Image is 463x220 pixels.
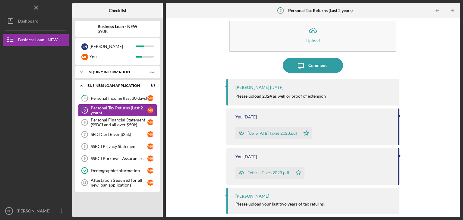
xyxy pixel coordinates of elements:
div: L H [81,43,88,50]
div: [PERSON_NAME] [235,85,269,90]
button: [US_STATE] Taxes 2023.pdf [235,127,312,139]
a: 11Attestation (required for all new loan applications)MH [78,177,157,189]
a: 4Personal Income (last 30 days)MH [78,92,157,104]
div: [PERSON_NAME] [15,205,54,218]
div: $90K [98,29,137,34]
a: 8SSBCI Privacy StatementMH [78,140,157,152]
tspan: 5 [84,108,86,112]
div: Attestation (required for all new loan applications) [91,178,147,187]
div: M H [147,180,153,186]
div: M H [147,95,153,101]
div: Feferal Taxes 2023.pdf [247,170,289,175]
a: 9SSBCI Borrower AssurancesMH [78,152,157,165]
div: INQUIRY INFORMATION [87,70,140,74]
div: 3 / 3 [144,70,155,74]
time: 2025-08-13 19:24 [270,85,283,90]
div: You [235,154,243,159]
tspan: 11 [83,181,86,184]
p: Please upload 2024 as well or proof of extension [235,93,326,99]
div: Dashboard [18,15,39,29]
div: SEDI Cert (over $25k) [91,132,147,137]
button: MH[PERSON_NAME] [3,205,69,217]
div: M H [147,119,153,125]
time: 2025-08-13 17:40 [244,154,257,159]
div: Comment [308,58,327,73]
button: Upload [229,17,396,52]
b: Personal Tax Returns (Last 2 years) [288,8,353,13]
div: Demographic Information [91,168,147,173]
div: You [90,52,136,62]
div: M H [147,156,153,162]
tspan: 6 [84,121,86,124]
div: Personal Income (last 30 days) [91,96,147,101]
button: Business Loan - NEW [3,34,69,46]
tspan: 4 [84,96,86,100]
tspan: 9 [84,157,86,160]
div: Business Loan - NEW [18,34,58,47]
tspan: 8 [84,145,86,148]
div: SSBCI Privacy Statement [91,144,147,149]
div: M H [147,143,153,149]
div: You [235,115,243,119]
button: Comment [283,58,343,73]
div: [PERSON_NAME] [90,41,136,52]
div: Personal Tax Returns (Last 2 years) [91,105,147,115]
div: Personal Financial Statement (SSBCI and all over $50k) [91,118,147,127]
b: Checklist [109,8,126,13]
div: Please upload your last two years of tax returns. [235,202,325,206]
div: [US_STATE] Taxes 2023.pdf [247,131,297,136]
tspan: 5 [280,8,282,12]
div: M H [81,54,88,60]
div: M H [147,107,153,113]
div: M H [147,131,153,137]
div: BUSINESS LOAN APPLICATION [87,84,140,87]
div: [PERSON_NAME] [235,194,269,199]
tspan: 7 [84,133,86,136]
a: 6Personal Financial Statement (SSBCI and all over $50k)MH [78,116,157,128]
div: Upload [306,38,320,43]
time: 2025-08-13 17:41 [244,115,257,119]
div: SSBCI Borrower Assurances [91,156,147,161]
b: Business Loan - NEW [98,24,137,29]
a: 5Personal Tax Returns (Last 2 years)MH [78,104,157,116]
text: MH [7,209,11,213]
a: Demographic InformationMH [78,165,157,177]
div: 1 / 8 [144,84,155,87]
div: M H [147,168,153,174]
button: Dashboard [3,15,69,27]
button: Feferal Taxes 2023.pdf [235,167,304,179]
a: 7SEDI Cert (over $25k)MH [78,128,157,140]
